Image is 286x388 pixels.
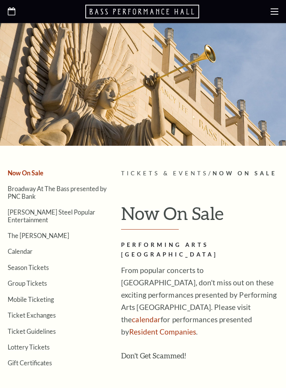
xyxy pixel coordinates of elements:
a: Ticket Exchanges [8,311,56,319]
a: Calendar [8,248,33,255]
a: Now On Sale [8,169,43,177]
p: From popular concerts to [GEOGRAPHIC_DATA], don't miss out on these exciting performances present... [121,264,278,338]
a: The [PERSON_NAME] [8,232,69,239]
h1: Now On Sale [121,203,278,230]
a: Broadway At The Bass presented by PNC Bank [8,185,106,200]
a: calendar [132,315,161,324]
h3: Don't Get Scammed! [121,350,278,362]
a: Ticket Guidelines [8,328,56,335]
span: Now On Sale [213,170,277,177]
a: Group Tickets [8,280,47,287]
a: [PERSON_NAME] Steel Popular Entertainment [8,208,95,223]
span: Tickets & Events [121,170,208,177]
h2: Performing Arts [GEOGRAPHIC_DATA] [121,240,278,260]
a: Mobile Ticketing [8,296,54,303]
a: Resident Companies [129,327,196,336]
a: Lottery Tickets [8,343,50,351]
a: Season Tickets [8,264,49,271]
a: Gift Certificates [8,359,52,366]
p: / [121,169,278,178]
